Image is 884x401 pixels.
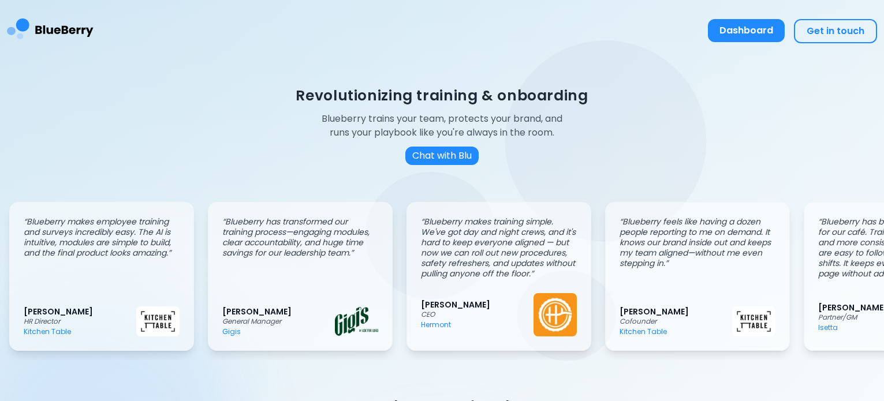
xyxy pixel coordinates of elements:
p: “ Blueberry makes training simple. We've got day and night crews, and it's hard to keep everyone ... [421,216,577,279]
p: Kitchen Table [620,327,732,336]
span: Get in touch [807,24,864,38]
p: “ Blueberry feels like having a dozen people reporting to me on demand. It knows our brand inside... [620,216,775,268]
p: [PERSON_NAME] [620,306,732,317]
button: Get in touch [794,19,877,43]
h1: Revolutionizing training & onboarding [296,86,588,105]
img: Gigis logo [335,307,378,335]
p: Blueberry trains your team, protects your brand, and runs your playbook like you're always in the... [313,112,572,140]
img: Kitchen Table logo [732,306,775,336]
p: General Manager [222,317,335,326]
p: [PERSON_NAME] [222,306,335,317]
p: [PERSON_NAME] [421,299,534,310]
p: “ Blueberry makes employee training and surveys incredibly easy. The AI is intuitive, modules are... [24,216,180,258]
img: BlueBerry Logo [7,9,94,53]
p: Kitchen Table [24,327,136,336]
a: Dashboard [708,19,785,43]
img: Kitchen Table logo [136,306,180,336]
p: Gigis [222,327,335,336]
p: HR Director [24,317,136,326]
p: [PERSON_NAME] [24,306,136,317]
p: “ Blueberry has transformed our training process—engaging modules, clear accountability, and huge... [222,216,378,258]
button: Dashboard [708,19,785,42]
p: Cofounder [620,317,732,326]
p: CEO [421,310,534,319]
p: Hermont [421,320,534,329]
button: Chat with Blu [405,147,479,165]
img: Hermont logo [534,293,577,336]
